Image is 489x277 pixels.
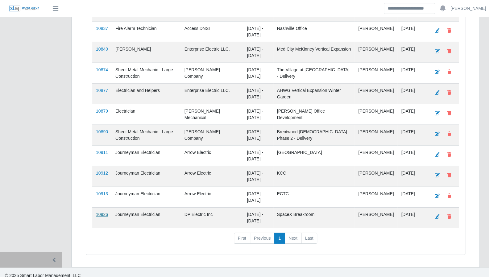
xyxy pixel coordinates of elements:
td: [DATE] - [DATE] [243,21,273,42]
td: DP Electric Inc [181,207,243,228]
td: Arrow Electric [181,145,243,166]
td: Fire Alarm Technician [112,21,181,42]
td: Sheet Metal Mechanic - Large Construction [112,63,181,83]
td: Arrow Electric [181,166,243,187]
td: Sheet Metal Mechanic - Large Construction [112,125,181,145]
td: The Village at [GEOGRAPHIC_DATA] - Delivery [273,63,355,83]
input: Search [384,3,435,14]
td: [DATE] - [DATE] [243,125,273,145]
td: [DATE] [397,63,427,83]
a: [PERSON_NAME] [450,5,486,12]
a: 10926 [96,212,108,217]
td: [DATE] [397,21,427,42]
td: [DATE] [397,207,427,228]
a: 10913 [96,191,108,196]
td: AHWG Vertical Expansion Winter Garden [273,83,355,104]
td: [DATE] - [DATE] [243,83,273,104]
a: 10837 [96,26,108,31]
td: SpaceX Breakroom [273,207,355,228]
td: Access DNSI [181,21,243,42]
td: [DATE] [397,104,427,125]
a: 10874 [96,67,108,72]
td: [DATE] [397,42,427,63]
td: [PERSON_NAME] Company [181,63,243,83]
td: [PERSON_NAME] [112,42,181,63]
a: 10840 [96,47,108,52]
td: KCC [273,166,355,187]
a: 10911 [96,150,108,155]
td: [PERSON_NAME] Office Development [273,104,355,125]
td: [PERSON_NAME] [354,104,397,125]
td: Enterprise Electric LLC. [181,42,243,63]
td: [DATE] [397,83,427,104]
td: [DATE] - [DATE] [243,145,273,166]
td: [DATE] [397,145,427,166]
td: [PERSON_NAME] [354,145,397,166]
td: [PERSON_NAME] [354,166,397,187]
td: [PERSON_NAME] [354,63,397,83]
td: [PERSON_NAME] [354,42,397,63]
td: Journeyman Electrician [112,207,181,228]
td: Med City McKinney Vertical Expansion [273,42,355,63]
td: [DATE] - [DATE] [243,63,273,83]
a: 10912 [96,171,108,176]
td: [PERSON_NAME] [354,207,397,228]
td: Journeyman Electrician [112,187,181,207]
td: Electrician [112,104,181,125]
a: 1 [274,233,285,244]
td: [PERSON_NAME] Mechanical [181,104,243,125]
td: [PERSON_NAME] [354,83,397,104]
td: [DATE] [397,125,427,145]
a: 10890 [96,129,108,134]
img: SLM Logo [9,5,39,12]
td: [PERSON_NAME] [354,125,397,145]
td: [PERSON_NAME] Company [181,125,243,145]
td: [GEOGRAPHIC_DATA] [273,145,355,166]
nav: pagination [92,233,459,249]
td: Nashville Office [273,21,355,42]
td: [DATE] - [DATE] [243,104,273,125]
td: [DATE] - [DATE] [243,187,273,207]
td: Electrician and Helpers [112,83,181,104]
td: Journeyman Electrician [112,145,181,166]
td: Journeyman Electrician [112,166,181,187]
td: [DATE] [397,166,427,187]
td: [DATE] - [DATE] [243,166,273,187]
td: [DATE] - [DATE] [243,207,273,228]
td: Enterprise Electric LLC. [181,83,243,104]
td: [DATE] [397,187,427,207]
td: Brentwood [DEMOGRAPHIC_DATA] Phase 2 - Delivery [273,125,355,145]
td: ECTC [273,187,355,207]
td: [PERSON_NAME] [354,187,397,207]
a: 10879 [96,109,108,114]
a: 10877 [96,88,108,93]
td: Arrow Electric [181,187,243,207]
td: [DATE] - [DATE] [243,42,273,63]
td: [PERSON_NAME] [354,21,397,42]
